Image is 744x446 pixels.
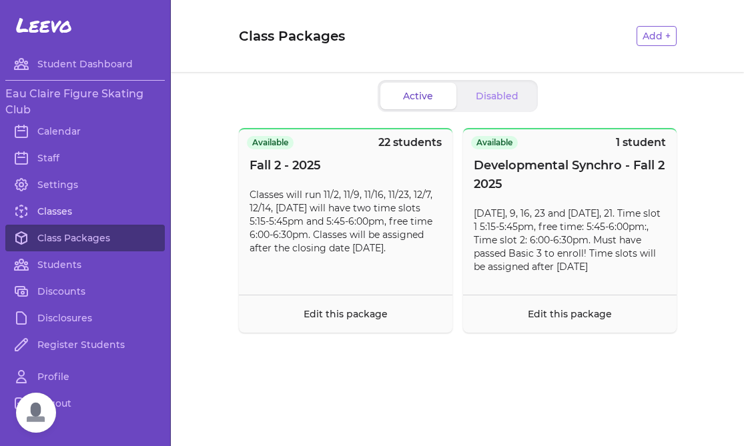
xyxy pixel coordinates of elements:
p: 1 student [616,135,666,151]
button: Active [380,83,456,109]
a: Students [5,251,165,278]
a: Class Packages [5,225,165,251]
div: Open chat [16,393,56,433]
a: Edit this package [304,308,388,320]
a: Logout [5,390,165,417]
span: Available [247,136,294,149]
a: Edit this package [528,308,612,320]
button: Available1 studentDevelopmental Synchro - Fall 2 2025[DATE], 9, 16, 23 and [DATE], 21. Time slot ... [463,128,677,333]
button: Available22 studentsFall 2 - 2025Classes will run 11/2, 11/9, 11/16, 11/23, 12/7, 12/14, [DATE] w... [239,128,452,333]
p: [DATE], 9, 16, 23 and [DATE], 21. Time slot 1 5:15-5:45pm, free time: 5:45-6:00pm:, Time slot 2: ... [474,207,666,273]
p: Classes will run 11/2, 11/9, 11/16, 11/23, 12/7, 12/14, [DATE] will have two time slots 5:15-5:45... [250,188,442,255]
a: Register Students [5,331,165,358]
a: Discounts [5,278,165,305]
span: Developmental Synchro - Fall 2 2025 [474,156,666,193]
span: Leevo [16,13,72,37]
button: Add + [637,26,677,46]
span: Fall 2 - 2025 [250,156,321,175]
a: Calendar [5,118,165,145]
a: Settings [5,171,165,198]
button: Disabled [459,83,535,109]
a: Profile [5,363,165,390]
a: Classes [5,198,165,225]
p: 22 students [378,135,442,151]
a: Staff [5,145,165,171]
a: Student Dashboard [5,51,165,77]
span: Available [471,136,518,149]
a: Disclosures [5,305,165,331]
h3: Eau Claire Figure Skating Club [5,86,165,118]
